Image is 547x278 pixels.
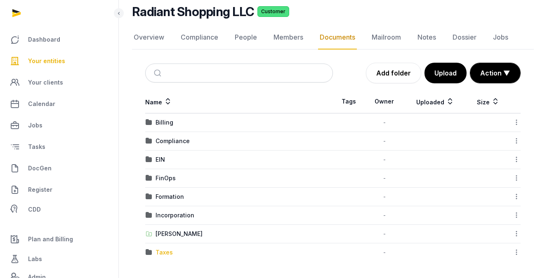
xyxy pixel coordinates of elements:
button: Submit [149,64,168,82]
td: - [365,225,404,243]
div: Taxes [156,248,173,257]
th: Tags [333,90,365,113]
div: Incorporation [156,211,194,219]
a: CDD [7,201,112,218]
a: Overview [132,26,166,49]
a: Jobs [7,115,112,135]
a: Calendar [7,94,112,114]
a: Labs [7,249,112,269]
td: - [365,243,404,262]
span: Labs [28,254,42,264]
td: - [365,188,404,206]
div: Formation [156,193,184,201]
td: - [365,151,404,169]
img: folder.svg [146,212,152,219]
span: Your clients [28,78,63,87]
a: Your entities [7,51,112,71]
span: Customer [257,6,289,17]
a: Members [272,26,305,49]
a: Register [7,180,112,200]
a: Tasks [7,137,112,157]
img: folder-upload.svg [146,231,152,237]
img: folder.svg [146,119,152,126]
td: - [365,206,404,225]
td: - [365,169,404,188]
img: folder.svg [146,175,152,181]
td: - [365,132,404,151]
button: Action ▼ [470,63,520,83]
a: DocGen [7,158,112,178]
a: Dossier [451,26,478,49]
a: Add folder [366,63,421,83]
span: DocGen [28,163,52,173]
a: Plan and Billing [7,229,112,249]
div: FinOps [156,174,176,182]
a: Jobs [491,26,510,49]
img: folder.svg [146,193,152,200]
th: Name [145,90,333,113]
img: folder.svg [146,249,152,256]
span: Dashboard [28,35,60,45]
button: Upload [424,63,467,83]
img: folder.svg [146,156,152,163]
a: Dashboard [7,30,112,49]
img: folder.svg [146,138,152,144]
a: People [233,26,259,49]
span: Tasks [28,142,45,152]
span: Jobs [28,120,42,130]
a: Your clients [7,73,112,92]
span: CDD [28,205,41,214]
th: Owner [365,90,404,113]
nav: Tabs [132,26,534,49]
a: Mailroom [370,26,403,49]
a: Documents [318,26,357,49]
div: Compliance [156,137,190,145]
a: Compliance [179,26,220,49]
div: EIN [156,155,165,164]
span: Register [28,185,52,195]
div: [PERSON_NAME] [156,230,203,238]
span: Calendar [28,99,55,109]
td: - [365,113,404,132]
h2: Radiant Shopping LLC [132,4,254,19]
a: Notes [416,26,438,49]
span: Your entities [28,56,65,66]
div: Billing [156,118,173,127]
th: Uploaded [403,90,467,113]
span: Plan and Billing [28,234,73,244]
th: Size [467,90,509,113]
